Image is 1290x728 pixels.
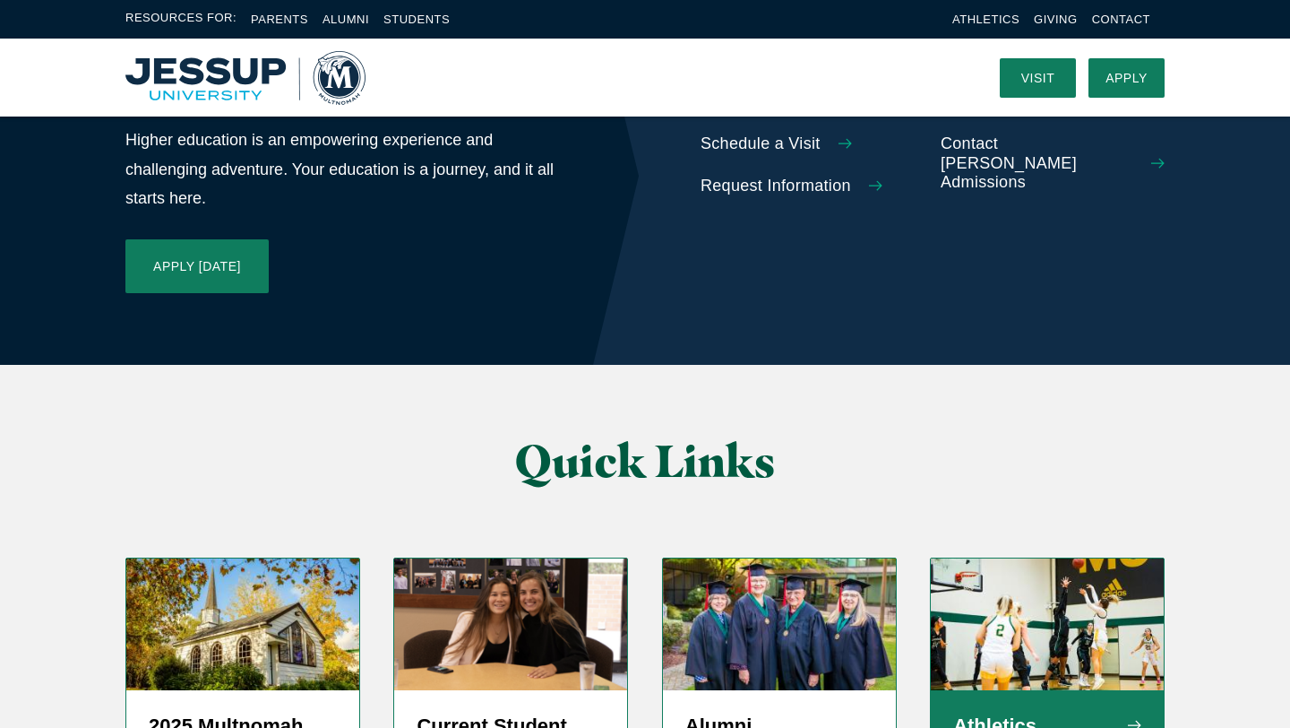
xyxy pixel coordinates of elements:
[1092,13,1150,26] a: Contact
[663,559,896,689] img: 50 Year Alumni 2019
[383,13,450,26] a: Students
[941,134,1133,193] span: Contact [PERSON_NAME] Admissions
[125,126,557,212] p: Higher education is an empowering experience and challenging adventure. Your education is a journ...
[1034,13,1078,26] a: Giving
[701,134,924,154] a: Schedule a Visit
[701,177,851,196] span: Request Information
[125,51,365,105] a: Home
[952,13,1019,26] a: Athletics
[701,177,924,196] a: Request Information
[941,134,1165,193] a: Contact [PERSON_NAME] Admissions
[125,9,236,30] span: Resources For:
[125,51,365,105] img: Multnomah University Logo
[126,559,359,689] img: Prayer Chapel in Fall
[394,559,627,689] img: screenshot-2024-05-27-at-1.37.12-pm
[251,13,308,26] a: Parents
[125,239,269,293] a: Apply [DATE]
[1000,58,1076,98] a: Visit
[305,437,986,486] h2: Quick Links
[322,13,369,26] a: Alumni
[701,134,821,154] span: Schedule a Visit
[1088,58,1165,98] a: Apply
[931,559,1164,689] img: WBBALL_WEB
